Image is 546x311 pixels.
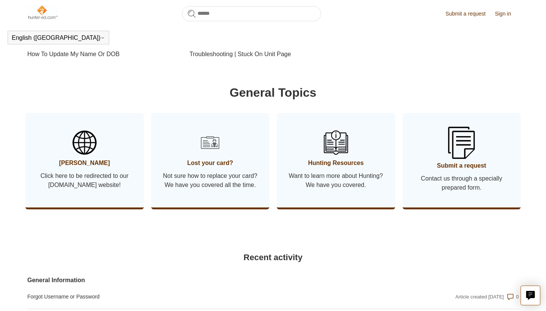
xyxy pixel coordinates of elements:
[277,113,395,207] a: Hunting Resources Want to learn more about Hunting? We have you covered.
[163,159,258,168] span: Lost your card?
[151,113,270,207] a: Lost your card? Not sure how to replace your card? We have you covered all the time.
[455,293,504,301] div: Article created [DATE]
[27,83,519,102] h1: General Topics
[448,127,475,159] img: 01HZPCYSSKB2GCFG1V3YA1JVB9
[521,286,540,305] button: Live chat
[27,251,519,264] h2: Recent activity
[163,171,258,190] span: Not sure how to replace your card? We have you covered all the time.
[414,161,510,170] span: Submit a request
[37,159,132,168] span: [PERSON_NAME]
[414,174,510,192] span: Contact us through a specially prepared form.
[190,44,340,64] a: Troubleshooting | Stuck On Unit Page
[288,159,384,168] span: Hunting Resources
[288,171,384,190] span: Want to learn more about Hunting? We have you covered.
[37,171,132,190] span: Click here to be redirected to our [DOMAIN_NAME] website!
[25,113,144,207] a: [PERSON_NAME] Click here to be redirected to our [DOMAIN_NAME] website!
[182,6,321,21] input: Search
[446,10,493,18] a: Submit a request
[72,130,97,155] img: 01HZPCYSBW5AHTQ31RY2D2VRJS
[27,44,178,64] a: How To Update My Name Or DOB
[27,293,371,301] a: Forgot Username or Password
[403,113,521,207] a: Submit a request Contact us through a specially prepared form.
[27,276,371,285] a: General Information
[495,10,519,18] a: Sign in
[198,130,222,155] img: 01HZPCYSH6ZB6VTWVB6HCD0F6B
[27,5,58,20] img: Hunter-Ed Help Center home page
[12,35,105,41] button: English ([GEOGRAPHIC_DATA])
[324,130,348,155] img: 01HZPCYSN9AJKKHAEXNV8VQ106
